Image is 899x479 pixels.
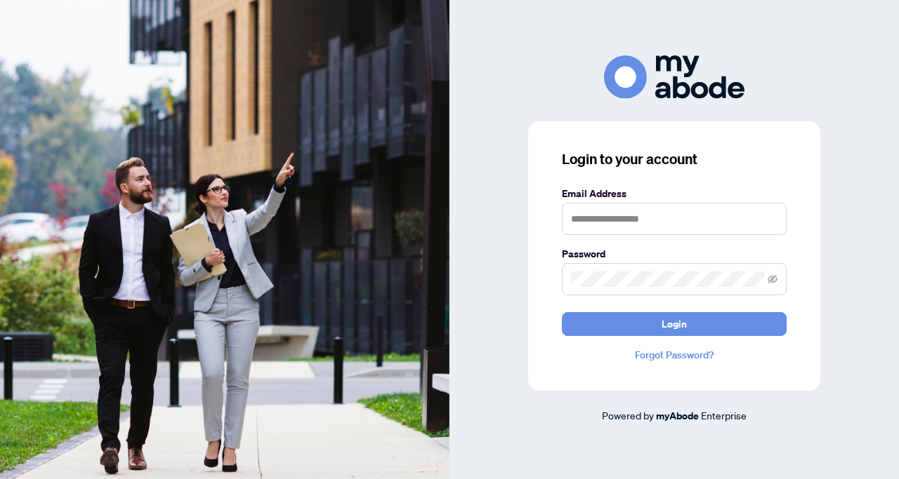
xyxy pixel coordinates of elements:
a: Forgot Password? [562,347,787,363]
button: Login [562,312,787,336]
label: Email Address [562,186,787,201]
label: Password [562,246,787,262]
a: myAbode [656,408,699,424]
span: eye-invisible [768,274,777,284]
span: Login [662,313,687,335]
span: Powered by [602,409,654,421]
h3: Login to your account [562,149,787,169]
img: ma-logo [604,55,744,98]
span: Enterprise [701,409,747,421]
